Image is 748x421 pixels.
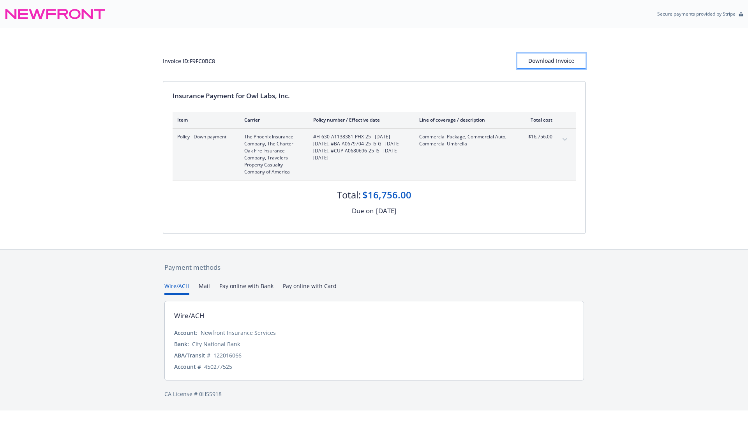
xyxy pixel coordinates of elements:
[174,329,198,337] div: Account:
[174,311,205,321] div: Wire/ACH
[337,188,361,202] div: Total:
[177,117,232,123] div: Item
[213,351,242,359] div: 122016066
[419,133,511,147] span: Commercial Package, Commercial Auto, Commercial Umbrella
[517,53,586,68] div: Download Invoice
[219,282,273,295] button: Pay online with Bank
[244,133,301,175] span: The Phoenix Insurance Company, The Charter Oak Fire Insurance Company, Travelers Property Casualt...
[523,117,552,123] div: Total cost
[313,133,407,161] span: #H-630-A1138381-PHX-25 - [DATE]-[DATE], #BA-A0679704-25-I5-G - [DATE]-[DATE], #CUP-A0680696-25-I5...
[174,340,189,348] div: Bank:
[517,53,586,69] button: Download Invoice
[559,133,571,146] button: expand content
[164,282,189,295] button: Wire/ACH
[657,11,736,17] p: Secure payments provided by Stripe
[352,206,374,216] div: Due on
[244,117,301,123] div: Carrier
[362,188,411,202] div: $16,756.00
[163,57,215,65] div: Invoice ID: F9FC0BC8
[174,351,210,359] div: ABA/Transit #
[173,129,576,180] div: Policy - Down paymentThe Phoenix Insurance Company, The Charter Oak Fire Insurance Company, Trave...
[174,363,201,371] div: Account #
[283,282,337,295] button: Pay online with Card
[177,133,232,140] span: Policy - Down payment
[164,390,584,398] div: CA License # 0H55918
[376,206,397,216] div: [DATE]
[201,329,276,337] div: Newfront Insurance Services
[313,117,407,123] div: Policy number / Effective date
[523,133,552,140] span: $16,756.00
[173,91,576,101] div: Insurance Payment for Owl Labs, Inc.
[192,340,240,348] div: City National Bank
[419,117,511,123] div: Line of coverage / description
[164,262,584,272] div: Payment methods
[199,282,210,295] button: Mail
[204,363,232,371] div: 450277525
